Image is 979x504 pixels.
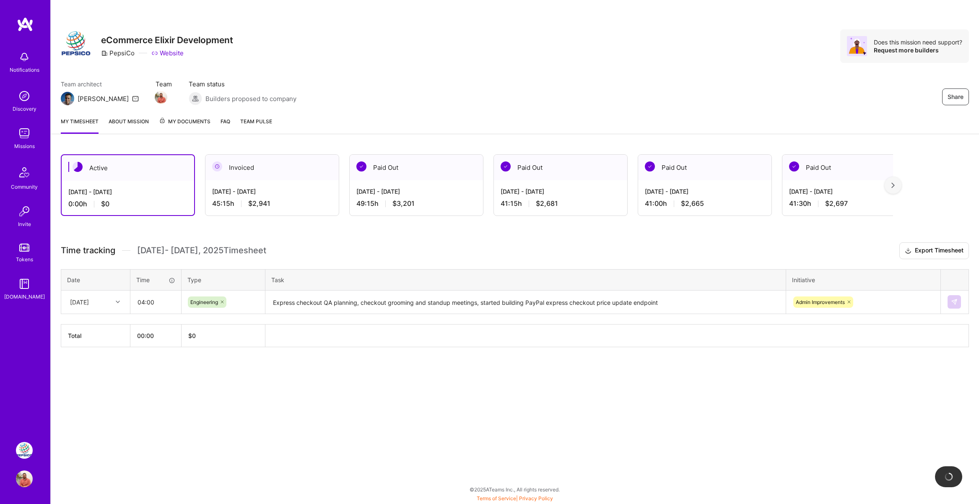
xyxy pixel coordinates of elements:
div: Tokens [16,255,33,264]
div: 49:15 h [356,199,476,208]
span: Team architect [61,80,139,88]
span: Team status [189,80,296,88]
span: Team Pulse [240,118,272,125]
th: 00:00 [130,324,182,347]
img: teamwork [16,125,33,142]
span: | [477,495,553,501]
div: Time [136,275,175,284]
div: [DATE] [70,298,89,307]
div: Discovery [13,104,36,113]
a: Website [151,49,184,57]
a: About Mission [109,117,149,134]
img: Invoiced [212,161,222,171]
span: $ 0 [188,332,196,339]
img: loading [945,473,953,481]
span: $2,697 [825,199,848,208]
a: Team Member Avatar [156,90,166,104]
th: Date [61,269,130,290]
th: Task [265,269,786,290]
span: Share [948,93,963,101]
i: icon CompanyGray [101,50,108,57]
img: Submit [951,299,958,305]
span: $2,681 [536,199,558,208]
img: Team Member Avatar [155,91,167,104]
img: Paid Out [645,161,655,171]
div: Invite [18,220,31,229]
div: 41:15 h [501,199,621,208]
i: icon Mail [132,95,139,102]
span: $3,201 [392,199,415,208]
button: Share [942,88,969,105]
div: Active [62,155,194,181]
span: [DATE] - [DATE] , 2025 Timesheet [137,245,266,256]
div: Paid Out [638,155,771,180]
div: Notifications [10,65,39,74]
img: PepsiCo: eCommerce Elixir Development [16,442,33,459]
i: icon Download [905,247,911,255]
input: HH:MM [131,291,181,313]
i: icon Chevron [116,300,120,304]
img: Builders proposed to company [189,92,202,105]
img: Company Logo [61,29,91,60]
a: FAQ [221,117,230,134]
span: Builders proposed to company [205,94,296,103]
div: Invoiced [205,155,339,180]
div: Does this mission need support? [874,38,962,46]
a: My timesheet [61,117,99,134]
img: Avatar [847,36,867,56]
img: bell [16,49,33,65]
img: Paid Out [789,161,799,171]
div: null [948,295,962,309]
div: [PERSON_NAME] [78,94,129,103]
div: Initiative [792,275,935,284]
span: Time tracking [61,245,115,256]
span: My Documents [159,117,210,126]
span: $0 [101,200,109,208]
img: Team Architect [61,92,74,105]
a: Terms of Service [477,495,516,501]
img: discovery [16,88,33,104]
span: Admin Improvements [796,299,845,305]
div: Missions [14,142,35,151]
div: [DATE] - [DATE] [789,187,909,196]
a: My Documents [159,117,210,134]
img: Community [14,162,34,182]
span: $2,941 [248,199,270,208]
div: PepsiCo [101,49,135,57]
div: [DATE] - [DATE] [645,187,765,196]
img: User Avatar [16,470,33,487]
span: Team [156,80,172,88]
textarea: Express checkout QA planning, checkout grooming and standup meetings, started building PayPal exp... [266,291,785,314]
span: Engineering [190,299,218,305]
div: 41:30 h [789,199,909,208]
div: [DATE] - [DATE] [356,187,476,196]
a: Privacy Policy [519,495,553,501]
img: Active [73,162,83,172]
div: [DATE] - [DATE] [68,187,187,196]
button: Export Timesheet [899,242,969,259]
th: Type [182,269,265,290]
a: Team Pulse [240,117,272,134]
h3: eCommerce Elixir Development [101,35,233,45]
a: User Avatar [14,470,35,487]
div: Request more builders [874,46,962,54]
div: Paid Out [494,155,627,180]
img: guide book [16,275,33,292]
img: Paid Out [501,161,511,171]
img: Invite [16,203,33,220]
img: tokens [19,244,29,252]
div: [DATE] - [DATE] [212,187,332,196]
div: 0:00 h [68,200,187,208]
div: [DOMAIN_NAME] [4,292,45,301]
img: logo [17,17,34,32]
div: Community [11,182,38,191]
div: 45:15 h [212,199,332,208]
div: Paid Out [350,155,483,180]
img: Paid Out [356,161,366,171]
span: $2,665 [681,199,704,208]
div: Paid Out [782,155,916,180]
th: Total [61,324,130,347]
div: [DATE] - [DATE] [501,187,621,196]
img: right [891,182,895,188]
div: 41:00 h [645,199,765,208]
